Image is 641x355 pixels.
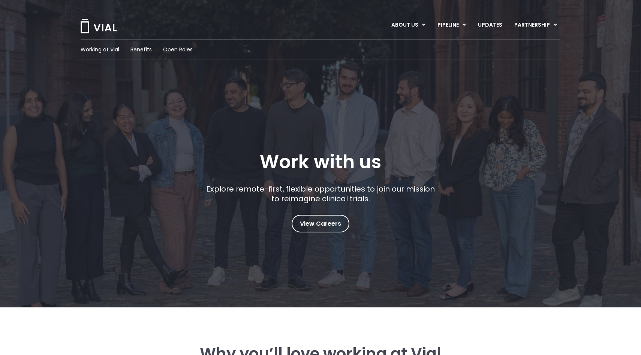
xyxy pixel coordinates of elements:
a: View Careers [292,215,349,232]
a: Open Roles [163,46,193,54]
a: Benefits [130,46,152,54]
span: View Careers [300,219,341,229]
a: UPDATES [472,19,508,31]
a: Working at Vial [81,46,119,54]
a: PIPELINEMenu Toggle [431,19,472,31]
h1: Work with us [260,151,381,173]
a: ABOUT USMenu Toggle [385,19,431,31]
p: Explore remote-first, flexible opportunities to join our mission to reimagine clinical trials. [204,184,438,204]
img: Vial Logo [80,19,117,33]
a: PARTNERSHIPMenu Toggle [508,19,563,31]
